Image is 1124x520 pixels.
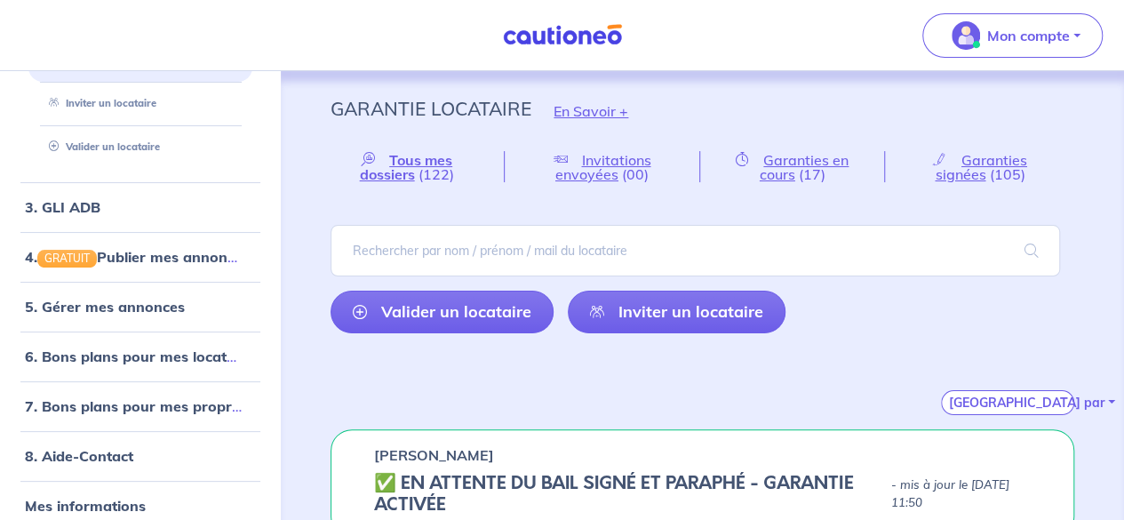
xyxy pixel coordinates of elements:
span: Invitations envoyées [555,151,651,183]
div: 4.GRATUITPublier mes annonces [7,239,274,275]
div: 7. Bons plans pour mes propriétaires [7,388,274,424]
a: Tous mes dossiers(122) [331,151,504,182]
button: illu_account_valid_menu.svgMon compte [922,13,1103,58]
button: [GEOGRAPHIC_DATA] par [941,390,1074,415]
img: illu_account_valid_menu.svg [952,21,980,50]
div: 8. Aide-Contact [7,438,274,474]
span: (122) [419,165,454,183]
a: 6. Bons plans pour mes locataires [25,348,260,365]
a: Inviter un locataire [42,97,156,109]
a: Garanties en cours(17) [700,151,885,182]
a: 3. GLI ADB [25,198,100,216]
p: Mon compte [987,25,1070,46]
span: Tous mes dossiers [360,151,453,183]
h5: ✅️️️ EN ATTENTE DU BAIL SIGNÉ ET PARAPHÉ - GARANTIE ACTIVÉE [374,473,883,516]
a: 7. Bons plans pour mes propriétaires [25,397,283,415]
a: Valider un locataire [42,140,160,153]
span: (17) [799,165,825,183]
span: Garanties signées [935,151,1027,183]
p: Garantie Locataire [331,92,531,124]
div: Valider un locataire [28,132,252,162]
a: Inviter un locataire [568,291,785,333]
span: Garanties en cours [760,151,849,183]
p: [PERSON_NAME] [374,444,494,466]
div: state: CONTRACT-SIGNED, Context: NOT-LESSOR,IS-GL-CAUTION [374,473,1031,516]
img: Cautioneo [496,24,629,46]
a: Invitations envoyées(00) [505,151,699,182]
div: 5. Gérer mes annonces [7,289,274,324]
button: En Savoir + [531,85,650,137]
div: Inviter un locataire [28,89,252,118]
input: Rechercher par nom / prénom / mail du locataire [331,225,1060,276]
a: 5. Gérer mes annonces [25,298,185,316]
p: - mis à jour le [DATE] 11:50 [890,476,1031,512]
span: (105) [989,165,1024,183]
a: Valider un locataire [331,291,554,333]
span: (00) [622,165,649,183]
div: 6. Bons plans pour mes locataires [7,339,274,374]
div: 3. GLI ADB [7,189,274,225]
a: 4.GRATUITPublier mes annonces [25,248,250,266]
a: Garanties signées(105) [885,151,1074,182]
a: 8. Aide-Contact [25,447,133,465]
a: Mes informations [25,497,146,515]
span: search [1003,226,1060,276]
